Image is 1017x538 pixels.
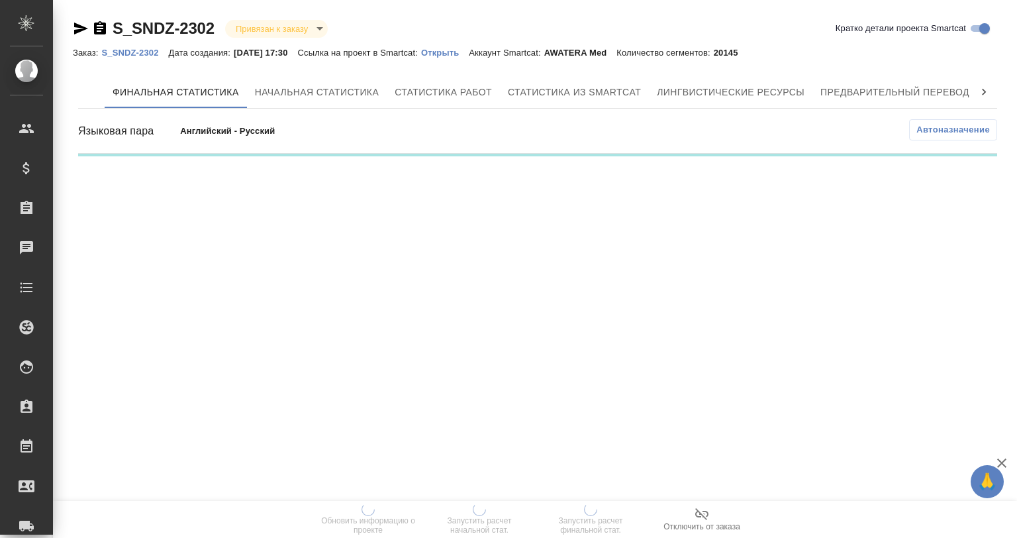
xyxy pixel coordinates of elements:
p: [DATE] 17:30 [234,48,298,58]
span: 🙏 [976,468,998,496]
p: Ссылка на проект в Smartcat: [298,48,421,58]
a: S_SNDZ-2302 [113,19,215,37]
a: S_SNDZ-2302 [101,46,168,58]
a: Открыть [421,46,469,58]
span: Лингвистические ресурсы [657,84,804,101]
span: Кратко детали проекта Smartcat [836,22,966,35]
span: Финальная статистика [113,84,239,101]
span: Начальная статистика [255,84,379,101]
span: Предварительный перевод [820,84,969,101]
button: Скопировать ссылку [92,21,108,36]
p: AWATERA Med [544,48,617,58]
button: Скопировать ссылку для ЯМессенджера [73,21,89,36]
p: Дата создания: [169,48,234,58]
div: Привязан к заказу [225,20,328,38]
p: Открыть [421,48,469,58]
span: Автоназначение [916,123,990,136]
button: Автоназначение [909,119,997,140]
p: Количество сегментов: [616,48,713,58]
button: 🙏 [971,465,1004,498]
p: Английский - Русский [180,125,384,138]
p: Заказ: [73,48,101,58]
p: 20145 [714,48,748,58]
span: Статистика из Smartcat [508,84,641,101]
p: Аккаунт Smartcat: [469,48,544,58]
span: Статистика работ [395,84,492,101]
p: S_SNDZ-2302 [101,48,168,58]
div: Языковая пара [78,123,180,139]
button: Привязан к заказу [232,23,312,34]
